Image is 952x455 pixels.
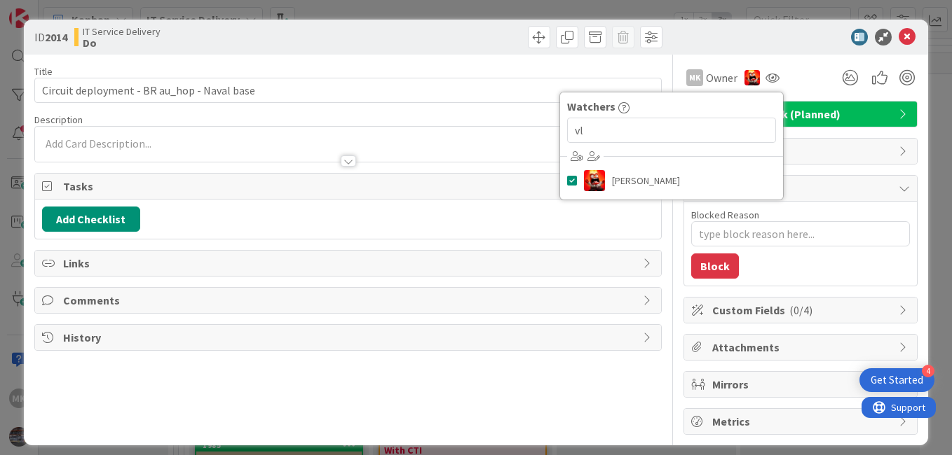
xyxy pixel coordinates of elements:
[686,69,703,86] div: MK
[612,170,680,191] span: [PERSON_NAME]
[63,329,636,346] span: History
[29,2,64,19] span: Support
[584,170,605,191] img: VN
[859,368,934,392] div: Open Get Started checklist, remaining modules: 4
[706,69,737,86] span: Owner
[45,30,67,44] b: 2014
[712,143,892,160] span: Dates
[63,255,636,272] span: Links
[567,118,776,143] input: Search...
[871,373,923,387] div: Get Started
[712,339,892,356] span: Attachments
[34,78,662,103] input: type card name here...
[691,253,739,279] button: Block
[712,106,892,122] span: Standard Work (Planned)
[744,70,760,85] img: VN
[567,98,616,115] span: Watchers
[42,206,140,232] button: Add Checklist
[922,365,934,377] div: 4
[34,65,53,78] label: Title
[83,26,161,37] span: IT Service Delivery
[63,178,636,195] span: Tasks
[34,113,83,126] span: Description
[63,292,636,309] span: Comments
[712,376,892,393] span: Mirrors
[34,29,67,45] span: ID
[691,209,759,221] label: Blocked Reason
[83,37,161,48] b: Do
[712,413,892,430] span: Metrics
[560,167,783,194] a: VN[PERSON_NAME]
[712,180,892,197] span: Block
[789,303,812,317] span: ( 0/4 )
[712,302,892,318] span: Custom Fields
